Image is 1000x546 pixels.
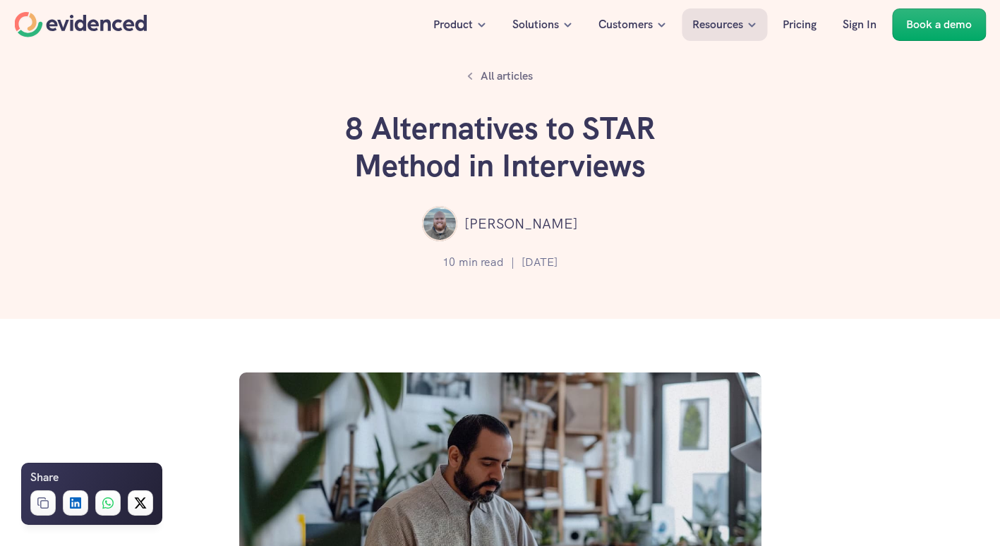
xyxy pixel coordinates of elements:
a: Sign In [832,8,887,41]
p: All articles [481,67,533,85]
p: Sign In [843,16,876,34]
p: 10 [442,253,455,272]
p: Pricing [783,16,817,34]
a: Book a demo [892,8,986,41]
a: Home [14,12,147,37]
p: | [511,253,514,272]
p: Product [433,16,473,34]
p: [PERSON_NAME] [464,212,578,235]
p: Solutions [512,16,559,34]
p: Customers [598,16,653,34]
p: Resources [692,16,743,34]
p: min read [459,253,504,272]
h1: 8 Alternatives to STAR Method in Interviews [289,110,712,185]
img: "" [422,206,457,241]
a: All articles [459,63,541,89]
p: Book a demo [906,16,972,34]
h6: Share [30,468,59,487]
a: Pricing [772,8,827,41]
p: [DATE] [522,253,558,272]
